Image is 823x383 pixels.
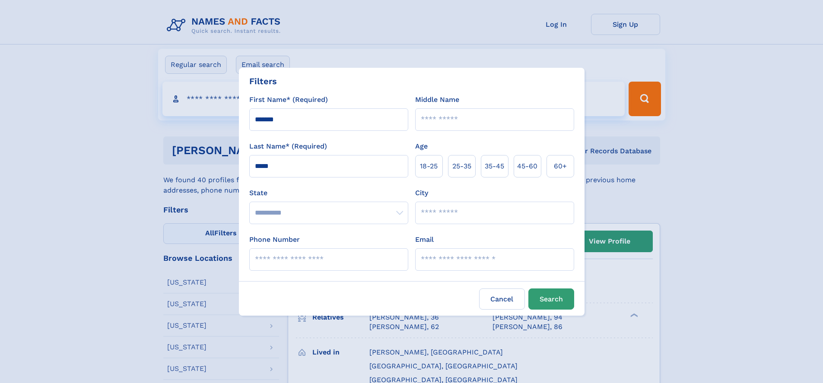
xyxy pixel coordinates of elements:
[415,95,459,105] label: Middle Name
[517,161,537,171] span: 45‑60
[452,161,471,171] span: 25‑35
[415,188,428,198] label: City
[415,141,428,152] label: Age
[249,141,327,152] label: Last Name* (Required)
[420,161,438,171] span: 18‑25
[528,288,574,310] button: Search
[485,161,504,171] span: 35‑45
[554,161,567,171] span: 60+
[249,188,408,198] label: State
[249,75,277,88] div: Filters
[479,288,525,310] label: Cancel
[415,234,434,245] label: Email
[249,234,300,245] label: Phone Number
[249,95,328,105] label: First Name* (Required)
